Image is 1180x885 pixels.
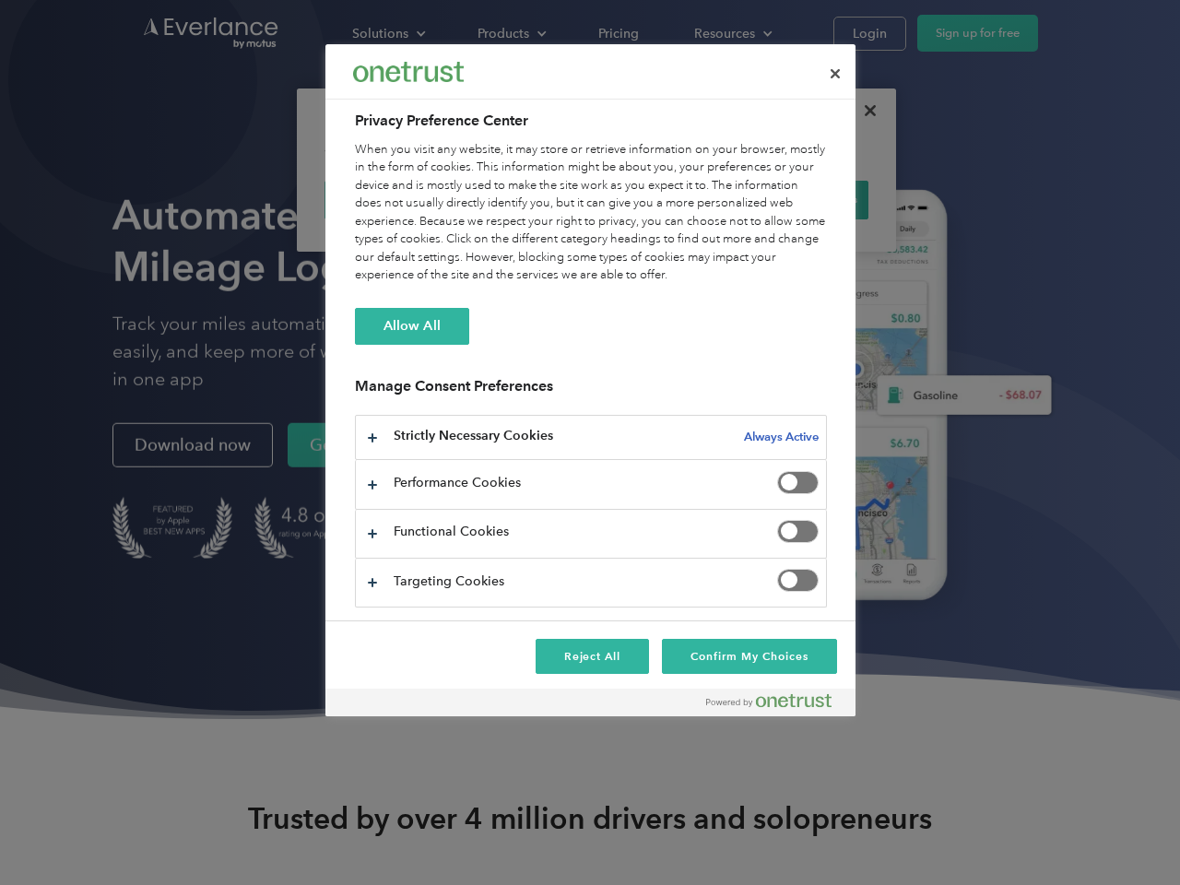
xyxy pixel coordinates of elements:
img: Powered by OneTrust Opens in a new Tab [706,693,832,708]
a: Powered by OneTrust Opens in a new Tab [706,693,846,716]
button: Allow All [355,308,469,345]
h2: Privacy Preference Center [355,110,827,132]
div: Privacy Preference Center [325,44,855,716]
h3: Manage Consent Preferences [355,377,827,406]
div: Everlance [353,53,464,90]
button: Confirm My Choices [662,639,836,674]
button: Close [815,53,855,94]
div: When you visit any website, it may store or retrieve information on your browser, mostly in the f... [355,141,827,285]
button: Reject All [536,639,650,674]
div: Preference center [325,44,855,716]
img: Everlance [353,62,464,81]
